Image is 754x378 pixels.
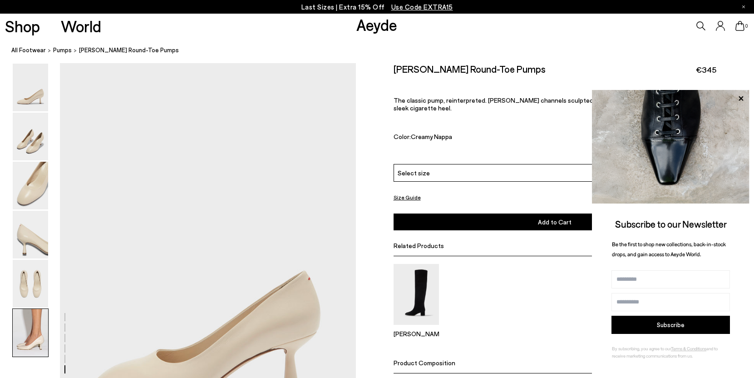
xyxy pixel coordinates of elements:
[394,264,439,324] img: Willa Suede Over-Knee Boots
[592,90,749,204] img: ca3f721fb6ff708a270709c41d776025.jpg
[11,38,754,63] nav: breadcrumb
[394,330,439,338] p: [PERSON_NAME]
[394,214,716,230] button: Add to Cart
[411,133,452,140] span: Creamy Nappa
[394,96,716,112] p: The classic pump, reinterpreted. [PERSON_NAME] channels sculpted simplicity with a dramatic round...
[53,45,72,55] a: pumps
[13,162,48,209] img: Giotta Round-Toe Pumps - Image 3
[538,218,572,226] span: Add to Cart
[394,133,673,143] div: Color:
[13,113,48,160] img: Giotta Round-Toe Pumps - Image 2
[744,24,749,29] span: 0
[615,218,727,229] span: Subscribe to our Newsletter
[13,211,48,259] img: Giotta Round-Toe Pumps - Image 4
[13,260,48,308] img: Giotta Round-Toe Pumps - Image 5
[11,45,46,55] a: All Footwear
[394,192,421,203] button: Size Guide
[301,1,453,13] p: Last Sizes | Extra 15% Off
[13,309,48,357] img: Giotta Round-Toe Pumps - Image 6
[394,63,546,75] h2: [PERSON_NAME] Round-Toe Pumps
[612,346,671,351] span: By subscribing, you agree to our
[53,46,72,54] span: pumps
[696,64,716,75] span: €345
[391,3,453,11] span: Navigate to /collections/ss25-final-sizes
[735,21,744,31] a: 0
[612,241,726,258] span: Be the first to shop new collections, back-in-stock drops, and gain access to Aeyde World.
[79,45,179,55] span: [PERSON_NAME] Round-Toe Pumps
[394,242,444,249] span: Related Products
[61,18,101,34] a: World
[671,346,706,351] a: Terms & Conditions
[356,15,397,34] a: Aeyde
[13,64,48,111] img: Giotta Round-Toe Pumps - Image 1
[5,18,40,34] a: Shop
[394,318,439,338] a: Willa Suede Over-Knee Boots [PERSON_NAME]
[394,359,455,367] span: Product Composition
[398,168,430,178] span: Select size
[611,316,730,334] button: Subscribe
